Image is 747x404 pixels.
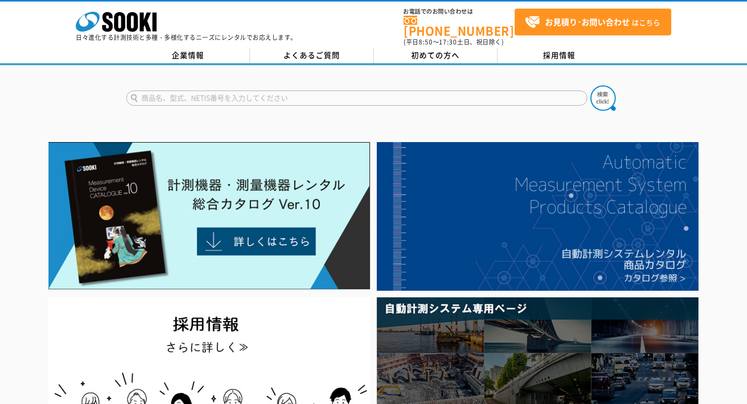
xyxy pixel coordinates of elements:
a: 初めての方へ [374,48,497,63]
a: 採用情報 [497,48,621,63]
a: 企業情報 [126,48,250,63]
img: btn_search.png [590,85,616,111]
a: よくあるご質問 [250,48,374,63]
img: Catalog Ver10 [48,142,370,290]
p: 日々進化する計測技術と多種・多様化するニーズにレンタルでお応えします。 [76,34,297,40]
input: 商品名、型式、NETIS番号を入力してください [126,91,587,106]
span: (平日 ～ 土日、祝日除く) [404,37,504,47]
span: 17:30 [439,37,457,47]
a: [PHONE_NUMBER] [404,16,515,36]
img: 自動計測システムカタログ [377,142,699,291]
span: はこちら [525,15,660,30]
strong: お見積り･お問い合わせ [545,16,630,28]
span: お電話でのお問い合わせは [404,9,515,15]
span: 8:50 [419,37,433,47]
span: 初めての方へ [411,50,460,61]
a: お見積り･お問い合わせはこちら [515,9,671,35]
